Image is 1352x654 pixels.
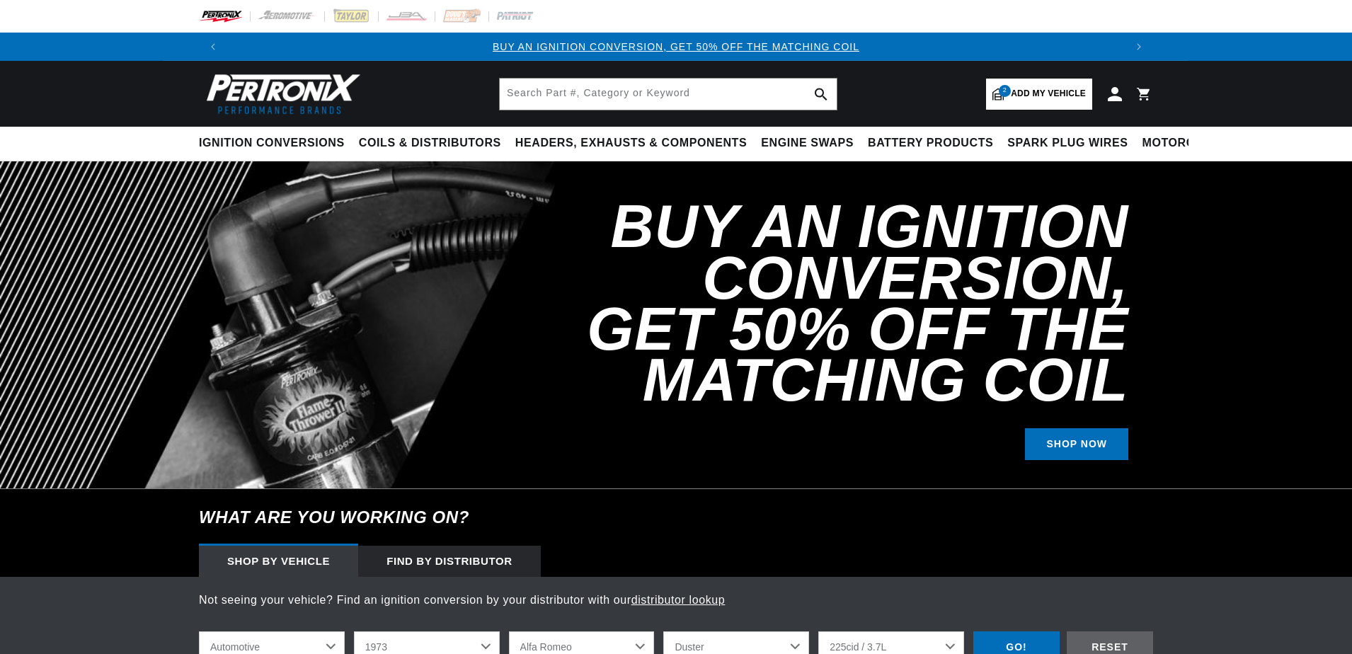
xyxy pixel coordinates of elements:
a: BUY AN IGNITION CONVERSION, GET 50% OFF THE MATCHING COIL [493,41,859,52]
span: Coils & Distributors [359,136,501,151]
div: Announcement [227,39,1125,54]
summary: Ignition Conversions [199,127,352,160]
span: Add my vehicle [1011,87,1086,101]
input: Search Part #, Category or Keyword [500,79,837,110]
summary: Battery Products [861,127,1000,160]
span: 2 [999,85,1011,97]
summary: Engine Swaps [754,127,861,160]
div: Shop by vehicle [199,546,358,577]
summary: Spark Plug Wires [1000,127,1135,160]
button: Translation missing: en.sections.announcements.previous_announcement [199,33,227,61]
summary: Coils & Distributors [352,127,508,160]
span: Ignition Conversions [199,136,345,151]
button: search button [806,79,837,110]
a: SHOP NOW [1025,428,1128,460]
div: 1 of 3 [227,39,1125,54]
span: Headers, Exhausts & Components [515,136,747,151]
slideshow-component: Translation missing: en.sections.announcements.announcement_bar [164,33,1188,61]
button: Translation missing: en.sections.announcements.next_announcement [1125,33,1153,61]
span: Battery Products [868,136,993,151]
a: 2Add my vehicle [986,79,1092,110]
span: Engine Swaps [761,136,854,151]
p: Not seeing your vehicle? Find an ignition conversion by your distributor with our [199,591,1153,609]
img: Pertronix [199,69,362,118]
span: Spark Plug Wires [1007,136,1128,151]
div: Find by Distributor [358,546,541,577]
h2: Buy an Ignition Conversion, Get 50% off the Matching Coil [523,201,1128,406]
h6: What are you working on? [164,489,1188,546]
summary: Motorcycle [1135,127,1234,160]
span: Motorcycle [1142,136,1227,151]
summary: Headers, Exhausts & Components [508,127,754,160]
a: distributor lookup [631,594,726,606]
